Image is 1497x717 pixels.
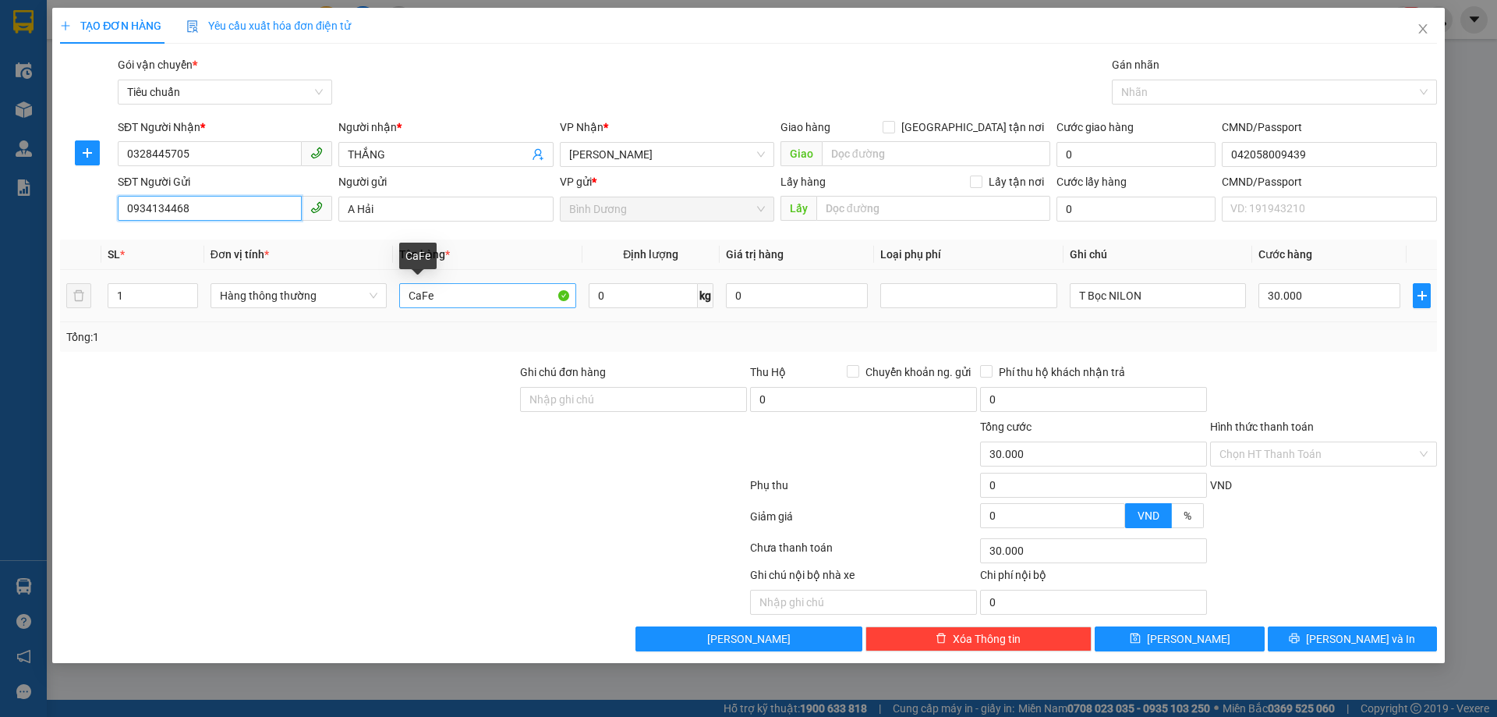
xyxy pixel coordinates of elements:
input: Ghi Chú [1070,283,1246,308]
button: deleteXóa Thông tin [865,626,1092,651]
span: Cư Kuin [569,143,765,166]
button: delete [66,283,91,308]
span: save [1130,633,1141,645]
span: % [1184,509,1191,522]
div: Giảm giá [748,508,979,535]
span: Giao hàng [780,121,830,133]
button: [PERSON_NAME] [635,626,862,651]
img: icon [186,20,199,33]
div: CMND/Passport [1222,173,1436,190]
button: plus [1413,283,1430,308]
span: TẠO ĐƠN HÀNG [60,20,161,32]
span: Gói vận chuyển [118,59,197,71]
label: Hình thức thanh toán [1210,421,1314,433]
div: Tổng: 1 [66,328,578,346]
span: kg [698,283,713,308]
span: [PERSON_NAME] [1147,630,1230,648]
span: delete [936,633,947,645]
input: Cước lấy hàng [1056,197,1216,222]
div: Ghi chú nội bộ nhà xe [750,566,977,590]
div: VP gửi [560,173,774,190]
span: Bình Dương [569,197,765,221]
span: Yêu cầu xuất hóa đơn điện tử [186,20,351,32]
span: VND [1138,509,1159,522]
input: Nhập ghi chú [750,590,977,615]
span: [PERSON_NAME] và In [1306,630,1415,648]
span: [GEOGRAPHIC_DATA] tận nơi [895,119,1050,136]
div: Chưa thanh toán [748,539,979,566]
label: Cước giao hàng [1056,121,1134,133]
span: Tổng cước [980,421,1032,433]
span: Định lượng [623,248,678,261]
div: CMND/Passport [1222,119,1436,136]
button: printer[PERSON_NAME] và In [1268,626,1437,651]
span: Giao [780,141,822,166]
input: Dọc đường [816,196,1050,221]
button: plus [75,140,100,165]
label: Gán nhãn [1112,59,1159,71]
div: Phụ thu [748,477,979,504]
label: Ghi chú đơn hàng [520,366,606,378]
span: Chuyển khoản ng. gửi [859,364,977,381]
span: VP Nhận [560,121,603,133]
div: CaFe [399,243,437,269]
span: VND [1210,479,1232,492]
span: [PERSON_NAME] [707,630,791,648]
span: Phí thu hộ khách nhận trả [993,364,1131,381]
span: Hàng thông thường [220,284,377,307]
input: VD: Bàn, Ghế [399,283,575,308]
span: SL [108,248,120,261]
span: Lấy hàng [780,176,826,188]
span: printer [1289,633,1300,645]
div: SĐT Người Nhận [118,119,332,136]
span: plus [1414,289,1429,302]
div: Chi phí nội bộ [980,566,1207,590]
span: Thu Hộ [750,366,786,378]
span: close [1417,23,1429,35]
div: Người nhận [338,119,553,136]
div: SĐT Người Gửi [118,173,332,190]
span: Lấy tận nơi [982,173,1050,190]
input: Dọc đường [822,141,1050,166]
input: Cước giao hàng [1056,142,1216,167]
span: phone [310,147,323,159]
span: Giá trị hàng [726,248,784,261]
label: Cước lấy hàng [1056,176,1127,188]
th: Loại phụ phí [874,240,1063,270]
span: user-add [532,148,544,161]
span: Đơn vị tính [211,248,269,261]
span: Lấy [780,196,816,221]
span: Cước hàng [1258,248,1312,261]
div: Người gửi [338,173,553,190]
span: phone [310,201,323,214]
span: Xóa Thông tin [953,630,1021,648]
button: save[PERSON_NAME] [1095,626,1264,651]
span: Tiêu chuẩn [127,80,323,104]
span: plus [60,20,71,31]
button: Close [1401,8,1445,51]
span: plus [76,147,99,159]
input: 0 [726,283,868,308]
input: Ghi chú đơn hàng [520,387,747,412]
th: Ghi chú [1063,240,1252,270]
